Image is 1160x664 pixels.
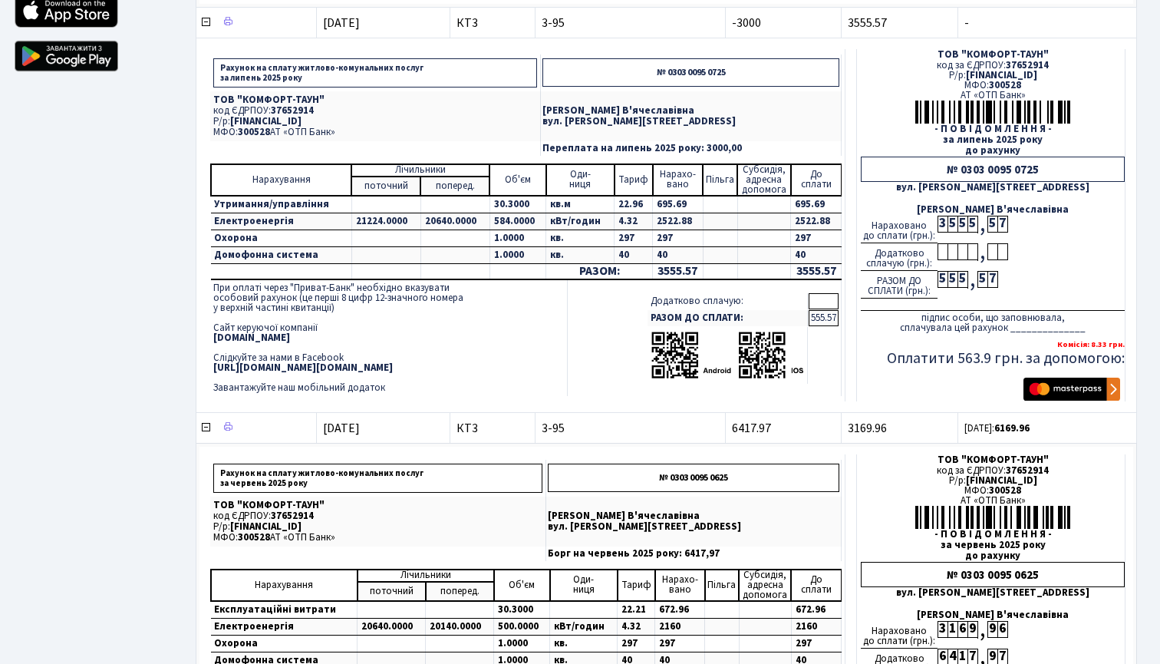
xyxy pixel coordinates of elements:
div: 5 [947,271,957,288]
div: 5 [938,271,947,288]
b: Комісія: 8.33 грн. [1057,339,1125,350]
p: Борг на червень 2025 року: 6417,97 [548,549,839,559]
td: 297 [618,635,655,652]
td: 40 [615,246,653,263]
div: [PERSON_NAME] В'ячеславівна [861,205,1125,215]
span: 3-95 [542,422,719,434]
td: 297 [653,230,704,246]
td: Нарахо- вано [655,570,705,601]
td: 1.0000 [489,230,546,246]
span: 37652914 [271,509,314,523]
td: кВт/годин [550,618,618,635]
td: 20640.0000 [358,618,426,635]
td: 4.32 [615,213,653,230]
td: До cплати [791,570,841,601]
td: 1.0000 [489,246,546,263]
div: 5 [977,271,987,288]
div: 3 [938,216,947,233]
div: код за ЄДРПОУ: [861,466,1125,476]
div: вул. [PERSON_NAME][STREET_ADDRESS] [861,588,1125,598]
div: АТ «ОТП Банк» [861,91,1125,101]
p: вул. [PERSON_NAME][STREET_ADDRESS] [548,522,839,532]
div: , [977,243,987,261]
td: Лічильники [358,570,494,582]
td: Тариф [615,164,653,196]
span: [FINANCIAL_ID] [966,474,1037,487]
td: поточний [358,582,426,601]
td: РАЗОМ ДО СПЛАТИ: [648,310,808,326]
div: 3 [938,621,947,638]
td: Додатково сплачую: [648,293,808,309]
div: Р/р: [861,476,1125,486]
div: вул. [PERSON_NAME][STREET_ADDRESS] [861,183,1125,193]
td: 22.21 [618,601,655,619]
div: до рахунку [861,551,1125,561]
p: ТОВ "КОМФОРТ-ТАУН" [213,95,537,105]
p: № 0303 0095 0725 [542,58,839,87]
img: Masterpass [1023,378,1120,401]
div: Нараховано до сплати (грн.): [861,621,938,649]
div: Нараховано до сплати (грн.): [861,216,938,243]
span: 300528 [238,530,270,544]
b: 6169.96 [994,421,1030,435]
td: 2522.88 [791,213,842,230]
p: ТОВ "КОМФОРТ-ТАУН" [213,500,542,510]
div: ТОВ "КОМФОРТ-ТАУН" [861,50,1125,60]
td: 22.96 [615,196,653,213]
div: 5 [957,271,967,288]
td: При оплаті через "Приват-Банк" необхідно вказувати особовий рахунок (це перші 8 цифр 12-значного ... [210,280,568,396]
p: Переплата на липень 2025 року: 3000,00 [542,144,839,154]
div: МФО: [861,81,1125,91]
p: МФО: АТ «ОТП Банк» [213,533,542,543]
div: код за ЄДРПОУ: [861,61,1125,71]
p: код ЄДРПОУ: [213,106,537,116]
td: 20140.0000 [426,618,494,635]
span: -3000 [732,15,761,31]
div: 5 [947,216,957,233]
b: [URL][DOMAIN_NAME][DOMAIN_NAME] [213,361,393,375]
td: кв. [550,635,618,652]
span: 300528 [989,484,1021,497]
div: АТ «ОТП Банк» [861,496,1125,506]
td: Нарахо- вано [653,164,704,196]
div: 1 [947,621,957,638]
td: 672.96 [655,601,705,619]
td: поперед. [426,582,494,601]
div: 5 [987,216,997,233]
div: , [977,216,987,233]
td: 584.0000 [489,213,546,230]
p: Р/р: [213,522,542,532]
td: РАЗОМ: [546,263,653,279]
td: кВт/годин [546,213,615,230]
td: Лічильники [351,164,489,177]
div: , [977,621,987,639]
td: 40 [791,246,842,263]
div: до рахунку [861,146,1125,156]
td: Пільга [705,570,739,601]
span: [DATE] [323,420,360,437]
td: 297 [791,230,842,246]
td: 4.32 [618,618,655,635]
span: КТ3 [456,17,529,29]
td: 3555.57 [653,263,704,279]
td: поперед. [420,177,489,196]
span: 3169.96 [848,420,887,437]
span: 37652914 [1006,464,1049,477]
p: Рахунок на сплату житлово-комунальних послуг за липень 2025 року [213,58,537,88]
td: 30.3000 [494,601,550,619]
td: Нарахування [211,570,358,601]
td: Утримання/управління [211,196,351,213]
td: кв. [546,246,615,263]
td: Оди- ниця [546,164,615,196]
div: за червень 2025 року [861,540,1125,550]
div: за липень 2025 року [861,135,1125,145]
div: № 0303 0095 0725 [861,157,1125,182]
div: 9 [987,621,997,638]
td: 2160 [655,618,705,635]
td: Об'єм [489,164,546,196]
td: До cплати [791,164,842,196]
span: [DATE] [323,15,360,31]
td: Тариф [618,570,655,601]
span: 6417.97 [732,420,771,437]
div: підпис особи, що заповнювала, сплачувала цей рахунок ______________ [861,310,1125,333]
